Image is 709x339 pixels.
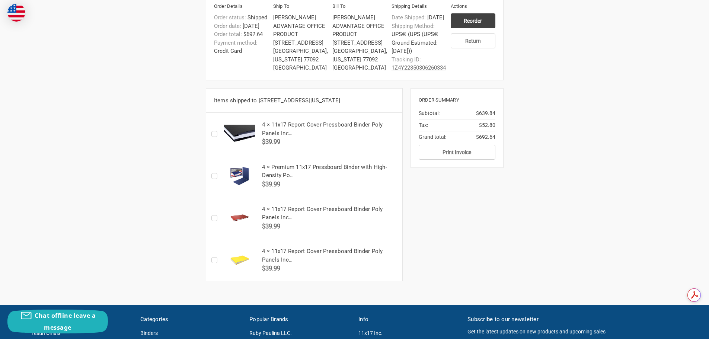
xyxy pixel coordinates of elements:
h6: Bill To [332,3,392,12]
img: 11x17 Report Cover Pressboard Binder Poly Panels Includes Fold-over Metal Fasteners Yellow Packag... [223,251,256,269]
button: Print Invoice [419,145,495,160]
dt: Order total: [214,30,242,39]
span: Tax: [419,122,428,128]
a: Return [451,33,495,48]
li: [GEOGRAPHIC_DATA], [US_STATE] 77092 [273,47,328,64]
img: 11x17 Report Cover Pressboard Binder Poly Panels Includes Fold-over Metal Fasteners Red Package of 6 [223,209,256,227]
li: ADVANTAGE OFFICE PRODUCT [273,22,328,39]
span: $639.84 [476,109,495,117]
input: Reorder [451,13,495,28]
span: $39.99 [262,138,280,145]
span: $39.99 [262,223,280,230]
li: [GEOGRAPHIC_DATA], [US_STATE] 77092 [332,47,387,64]
h6: Order Details [214,3,273,12]
img: 11x17 Report Cover Pressboard Binder Poly Panels Includes Fold-over Metal Fasteners Multicolor Pa... [223,125,256,143]
h5: 4 × Premium 11x17 Pressboard Binder with High-Density Po… [262,163,398,180]
h5: 4 × 11x17 Report Cover Pressboard Binder Poly Panels Inc… [262,205,398,222]
h5: Subscribe to our newsletter [467,315,678,324]
span: Chat offline leave a message [35,311,96,332]
li: [GEOGRAPHIC_DATA] [332,64,387,72]
h6: Ship To [273,3,332,12]
span: $52.80 [479,121,495,129]
li: [STREET_ADDRESS] [273,39,328,47]
dd: [DATE] [214,22,269,31]
h5: Items shipped to [STREET_ADDRESS][US_STATE] [214,96,395,105]
dd: UPS® (UPS (UPS® Ground Estimated: [DATE])) [392,22,447,55]
img: 11x17 Report Cover Pressboard Binder Poly Panels Includes Fold-over Metal Fasteners Blue Package ... [223,167,256,185]
li: [PERSON_NAME] [332,13,387,22]
span: Grand total: [419,134,446,140]
button: Chat offline leave a message [7,310,108,333]
span: Subtotal: [419,110,440,116]
dt: Tracking ID: [392,55,421,64]
a: Ruby Paulina LLC. [249,330,292,336]
dt: Shipping Method: [392,22,435,31]
li: ADVANTAGE OFFICE PRODUCT [332,22,387,39]
li: [PERSON_NAME] [273,13,328,22]
dt: Order date: [214,22,241,31]
li: [STREET_ADDRESS] [332,39,387,47]
h5: 4 × 11x17 Report Cover Pressboard Binder Poly Panels Inc… [262,121,398,137]
span: $692.64 [476,133,495,141]
a: Binders [140,330,158,336]
h5: Categories [140,315,242,324]
h6: Order Summary [419,96,495,104]
h5: 4 × 11x17 Report Cover Pressboard Binder Poly Panels Inc… [262,247,398,264]
dd: Credit Card [214,39,269,55]
img: duty and tax information for United States [7,4,25,22]
h5: Popular Brands [249,315,351,324]
h5: Info [358,315,460,324]
dt: Payment method: [214,39,258,47]
span: $39.99 [262,265,280,272]
a: Testimonials [31,330,60,336]
p: Get the latest updates on new products and upcoming sales [467,328,678,336]
span: $39.99 [262,180,280,188]
h6: Actions [451,3,495,12]
li: [GEOGRAPHIC_DATA] [273,64,328,72]
a: 1Z4Y22350306260334 [392,64,446,71]
dt: Date Shipped: [392,13,426,22]
dt: Order status: [214,13,246,22]
h6: Shipping Details [392,3,451,12]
